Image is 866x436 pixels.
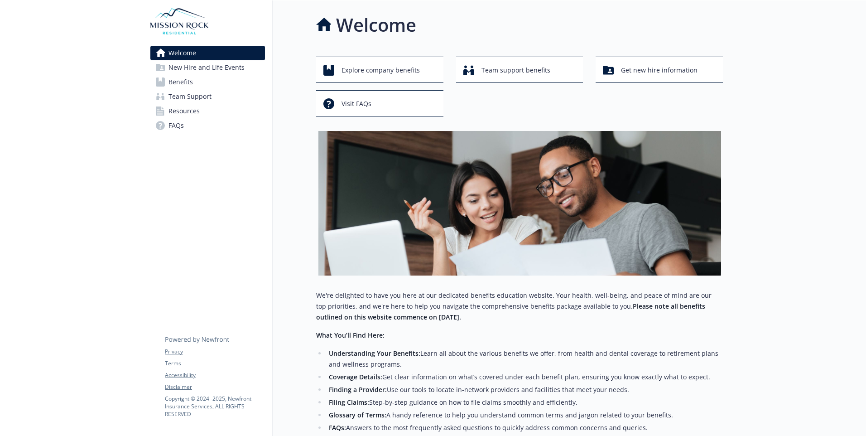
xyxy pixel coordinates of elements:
[336,11,416,39] h1: Welcome
[168,60,245,75] span: New Hire and Life Events
[165,395,265,418] p: Copyright © 2024 - 2025 , Newfront Insurance Services, ALL RIGHTS RESERVED
[168,46,196,60] span: Welcome
[329,385,387,394] strong: Finding a Provider:
[596,57,723,83] button: Get new hire information
[165,383,265,391] a: Disclaimer
[150,89,265,104] a: Team Support
[150,75,265,89] a: Benefits
[165,371,265,379] a: Accessibility
[326,348,723,370] li: Learn all about the various benefits we offer, from health and dental coverage to retirement plan...
[621,62,698,79] span: Get new hire information
[329,349,420,358] strong: Understanding Your Benefits:
[456,57,583,83] button: Team support benefits
[168,89,212,104] span: Team Support
[316,290,723,323] p: We're delighted to have you here at our dedicated benefits education website. Your health, well-b...
[150,60,265,75] a: New Hire and Life Events
[329,398,369,407] strong: Filing Claims:
[168,104,200,118] span: Resources
[316,90,443,116] button: Visit FAQs
[481,62,550,79] span: Team support benefits
[318,131,721,276] img: overview page banner
[329,373,382,381] strong: Coverage Details:
[316,57,443,83] button: Explore company benefits
[165,348,265,356] a: Privacy
[326,372,723,383] li: Get clear information on what’s covered under each benefit plan, ensuring you know exactly what t...
[326,410,723,421] li: A handy reference to help you understand common terms and jargon related to your benefits.
[316,331,385,339] strong: What You’ll Find Here:
[150,104,265,118] a: Resources
[168,75,193,89] span: Benefits
[342,62,420,79] span: Explore company benefits
[165,359,265,368] a: Terms
[342,95,371,112] span: Visit FAQs
[150,46,265,60] a: Welcome
[150,118,265,133] a: FAQs
[329,411,386,419] strong: Glossary of Terms:
[326,397,723,408] li: Step-by-step guidance on how to file claims smoothly and efficiently.
[326,384,723,395] li: Use our tools to locate in-network providers and facilities that meet your needs.
[329,423,346,432] strong: FAQs:
[326,422,723,433] li: Answers to the most frequently asked questions to quickly address common concerns and queries.
[168,118,184,133] span: FAQs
